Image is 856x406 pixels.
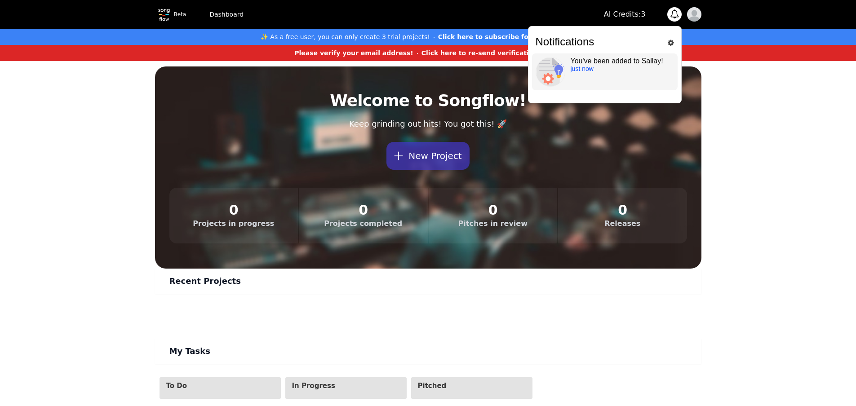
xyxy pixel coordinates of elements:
[169,92,687,110] h2: Welcome to Songflow!
[204,6,249,22] a: Dashboard
[261,31,595,42] button: ✨ As a free user, you can only create 3 trial projects!Click here to subscribe for unlimited access.
[169,117,687,131] p: Keep grinding out hits! You got this! 🚀
[421,49,562,57] strong: Click here to re-send verification email.
[443,202,543,218] dd: 0
[313,202,413,218] dd: 0
[261,33,430,40] strong: ✨ As a free user, you can only create 3 trial projects!
[155,5,173,23] img: Topline
[438,33,595,40] strong: Click here to subscribe for unlimited access.
[418,382,493,390] span: Pitched
[184,202,284,218] dd: 0
[668,39,674,48] button: Notification Settings
[572,218,673,229] dt: Releases
[174,11,186,18] p: Beta
[294,49,413,57] strong: Please verify your email address!
[169,346,687,357] h1: My Tasks
[571,57,674,65] p: You've been added to Sallay!
[571,65,674,72] p: just now
[604,9,646,20] p: AI Credits: 3
[184,218,284,229] dt: Projects in progress
[292,382,368,390] span: In Progress
[313,218,413,229] dt: Projects completed
[572,202,673,218] dd: 0
[169,276,687,287] h1: Recent Projects
[386,142,469,170] button: New Project
[294,48,562,58] button: Please verify your email address!Click here to re-send verification email.
[443,218,543,229] dt: Pitches in review
[166,382,242,390] span: To Do
[532,53,678,90] a: You've been added to Sallay!just now
[536,35,594,48] h1: Notifications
